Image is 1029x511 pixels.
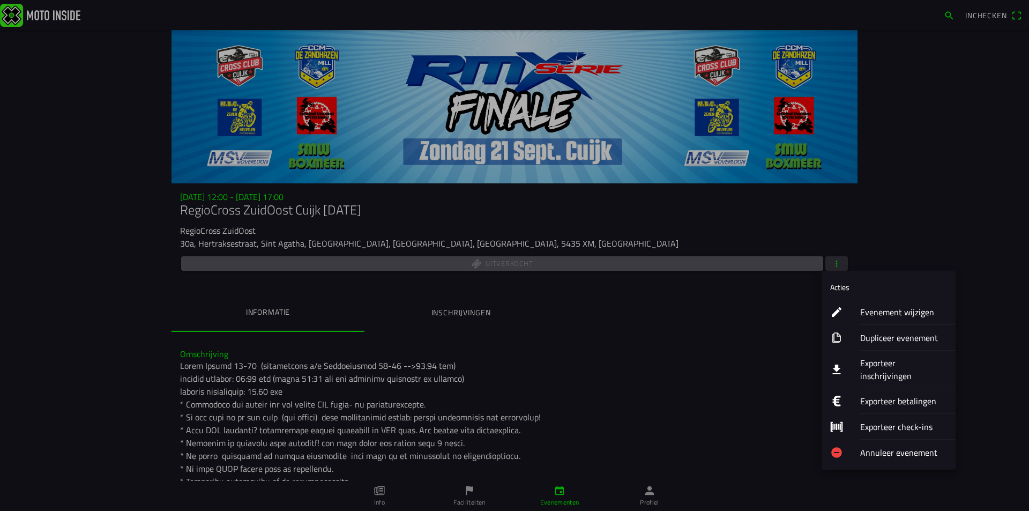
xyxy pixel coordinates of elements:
[860,306,947,319] ion-label: Evenement wijzigen
[830,306,843,319] ion-icon: create
[830,420,843,433] ion-icon: barcode
[860,331,947,344] ion-label: Dupliceer evenement
[830,446,843,459] ion-icon: remove circle
[830,363,843,376] ion-icon: download
[830,282,849,293] ion-label: Acties
[830,331,843,344] ion-icon: copy
[860,446,947,459] ion-label: Annuleer evenement
[830,395,843,408] ion-icon: logo euro
[860,357,947,382] ion-label: Exporteer inschrijvingen
[860,395,947,408] ion-label: Exporteer betalingen
[860,420,947,433] ion-label: Exporteer check-ins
